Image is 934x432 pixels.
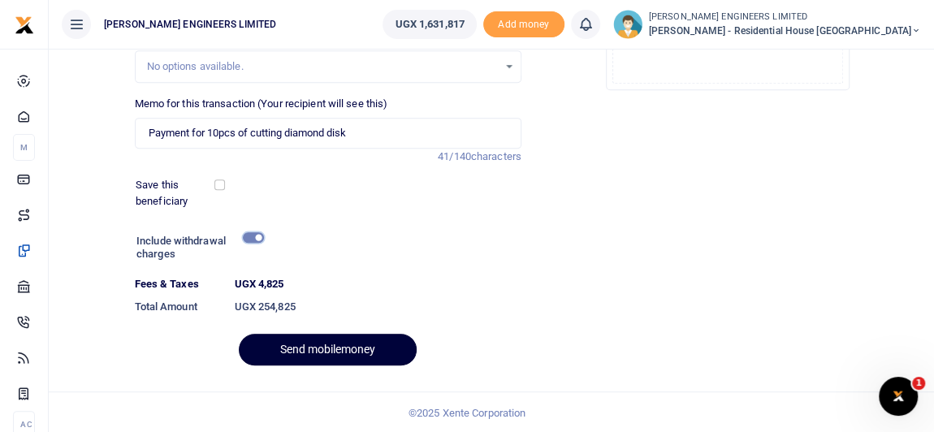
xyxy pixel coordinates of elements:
[239,334,417,365] button: Send mobilemoney
[13,134,35,161] li: M
[136,235,256,260] h6: Include withdrawal charges
[912,377,925,390] span: 1
[15,18,34,30] a: logo-small logo-large logo-large
[438,150,471,162] span: 41/140
[483,17,564,29] a: Add money
[613,10,642,39] img: profile-user
[483,11,564,38] li: Toup your wallet
[135,300,222,313] h6: Total Amount
[235,300,521,313] h6: UGX 254,825
[649,24,921,38] span: [PERSON_NAME] - Residential House [GEOGRAPHIC_DATA]
[471,150,521,162] span: characters
[383,10,476,39] a: UGX 1,631,817
[136,177,217,209] label: Save this beneficiary
[135,96,388,112] label: Memo for this transaction (Your recipient will see this)
[235,276,284,292] label: UGX 4,825
[15,15,34,35] img: logo-small
[135,118,521,149] input: Enter extra information
[128,276,228,292] dt: Fees & Taxes
[147,58,498,75] div: No options available.
[879,377,918,416] iframe: Intercom live chat
[97,17,283,32] span: [PERSON_NAME] ENGINEERS LIMITED
[483,11,564,38] span: Add money
[376,10,482,39] li: Wallet ballance
[395,16,464,32] span: UGX 1,631,817
[613,10,921,39] a: profile-user [PERSON_NAME] ENGINEERS LIMITED [PERSON_NAME] - Residential House [GEOGRAPHIC_DATA]
[649,11,921,24] small: [PERSON_NAME] ENGINEERS LIMITED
